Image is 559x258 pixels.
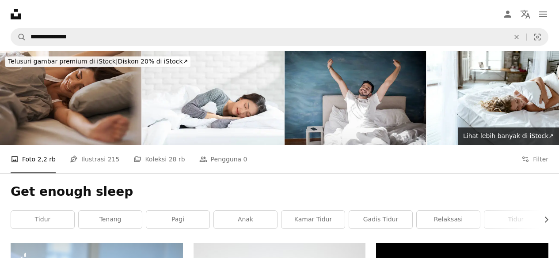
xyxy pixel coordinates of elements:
button: Menu [534,5,552,23]
a: gadis tidur [349,211,412,228]
img: Sudah waktunya untuk bangun [285,51,426,145]
a: Masuk/Daftar [499,5,517,23]
span: 28 rb [169,154,185,164]
a: Pengguna 0 [199,145,247,173]
button: Hapus [507,29,526,45]
h1: Get enough sleep [11,184,548,200]
button: Filter [521,145,548,173]
a: tidur [484,211,548,228]
a: tenang [79,211,142,228]
img: Wanita Asia yang cantik menarik tidur dan mimpi indah berbaring di tempat tidur di kamar tidur ya... [142,51,284,145]
form: Temuka visual di seluruh situs [11,28,548,46]
a: Tidur [11,211,74,228]
a: Beranda — Unsplash [11,9,21,19]
span: 215 [108,154,120,164]
button: Pencarian di Unsplash [11,29,26,45]
a: kamar tidur [281,211,345,228]
a: anak [214,211,277,228]
a: Pagi [146,211,209,228]
button: gulir daftar ke kanan [538,211,548,228]
span: Lihat lebih banyak di iStock ↗ [463,132,554,139]
button: Pencarian visual [527,29,548,45]
a: Ilustrasi 215 [70,145,119,173]
a: Lihat lebih banyak di iStock↗ [458,127,559,145]
a: Koleksi 28 rb [133,145,185,173]
span: Telusuri gambar premium di iStock | [8,58,118,65]
button: Bahasa [517,5,534,23]
div: Diskon 20% di iStock ↗ [5,56,190,67]
a: Relaksasi [417,211,480,228]
span: 0 [243,154,247,164]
